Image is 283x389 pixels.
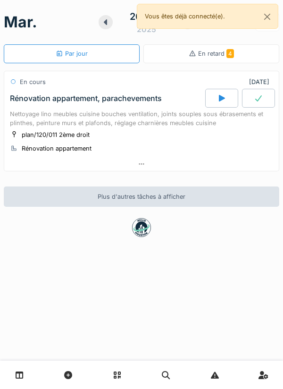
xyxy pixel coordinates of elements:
[137,4,278,29] div: Vous êtes déjà connecté(e).
[22,144,92,153] div: Rénovation appartement
[130,9,164,24] div: 26 août
[10,110,273,127] div: Nettoyage lino meubles cuisine bouches ventilation, joints souples sous ébrasements et plinthes, ...
[20,77,46,86] div: En cours
[4,13,37,31] h1: mar.
[198,50,234,57] span: En retard
[4,186,279,207] div: Plus d'autres tâches à afficher
[132,218,151,237] img: badge-BVDL4wpA.svg
[10,94,162,103] div: Rénovation appartement, parachevements
[22,130,90,139] div: plan/120/011 2ème droit
[56,49,88,58] div: Par jour
[249,77,273,86] div: [DATE]
[257,4,278,29] button: Close
[226,49,234,58] span: 4
[137,24,156,35] div: 2025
